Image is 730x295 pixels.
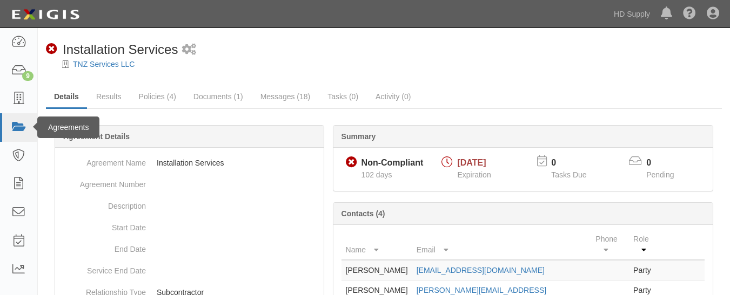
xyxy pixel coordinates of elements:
[361,170,392,179] span: Since 06/19/2025
[59,152,146,168] dt: Agreement Name
[8,5,83,24] img: logo-5460c22ac91f19d4615b14bd174203de0afe785f0fc80cf4dbbc73dc1793850b.png
[551,170,586,179] span: Tasks Due
[63,132,130,141] b: Agreement Details
[457,170,491,179] span: Expiration
[319,86,366,107] a: Tasks (0)
[131,86,184,107] a: Policies (4)
[22,71,34,81] div: 9
[252,86,319,107] a: Messages (18)
[59,152,319,174] dd: Installation Services
[629,260,661,280] td: Party
[88,86,130,107] a: Results
[591,229,629,260] th: Phone
[341,229,412,260] th: Name
[457,158,486,167] span: [DATE]
[341,209,385,218] b: Contacts (4)
[412,229,592,260] th: Email
[683,8,696,20] i: Help Center - Complianz
[367,86,419,107] a: Activity (0)
[59,260,146,276] dt: Service End Date
[73,60,135,68] a: TNZ Services LLC
[341,132,376,141] b: Summary
[608,3,655,25] a: HD Supply
[629,229,661,260] th: Role
[63,42,178,57] span: Installation Services
[46,44,57,55] i: Non-Compliant
[59,238,146,255] dt: End Date
[551,157,600,169] p: 0
[37,116,99,138] div: Agreements
[46,86,87,109] a: Details
[185,86,251,107] a: Documents (1)
[341,260,412,280] td: [PERSON_NAME]
[646,157,687,169] p: 0
[46,40,178,59] div: Installation Services
[346,157,357,168] i: Non-Compliant
[59,217,146,233] dt: Start Date
[646,170,674,179] span: Pending
[417,266,545,275] a: [EMAIL_ADDRESS][DOMAIN_NAME]
[182,44,196,56] i: 1 scheduled workflow
[361,157,424,169] div: Non-Compliant
[59,174,146,190] dt: Agreement Number
[59,195,146,211] dt: Description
